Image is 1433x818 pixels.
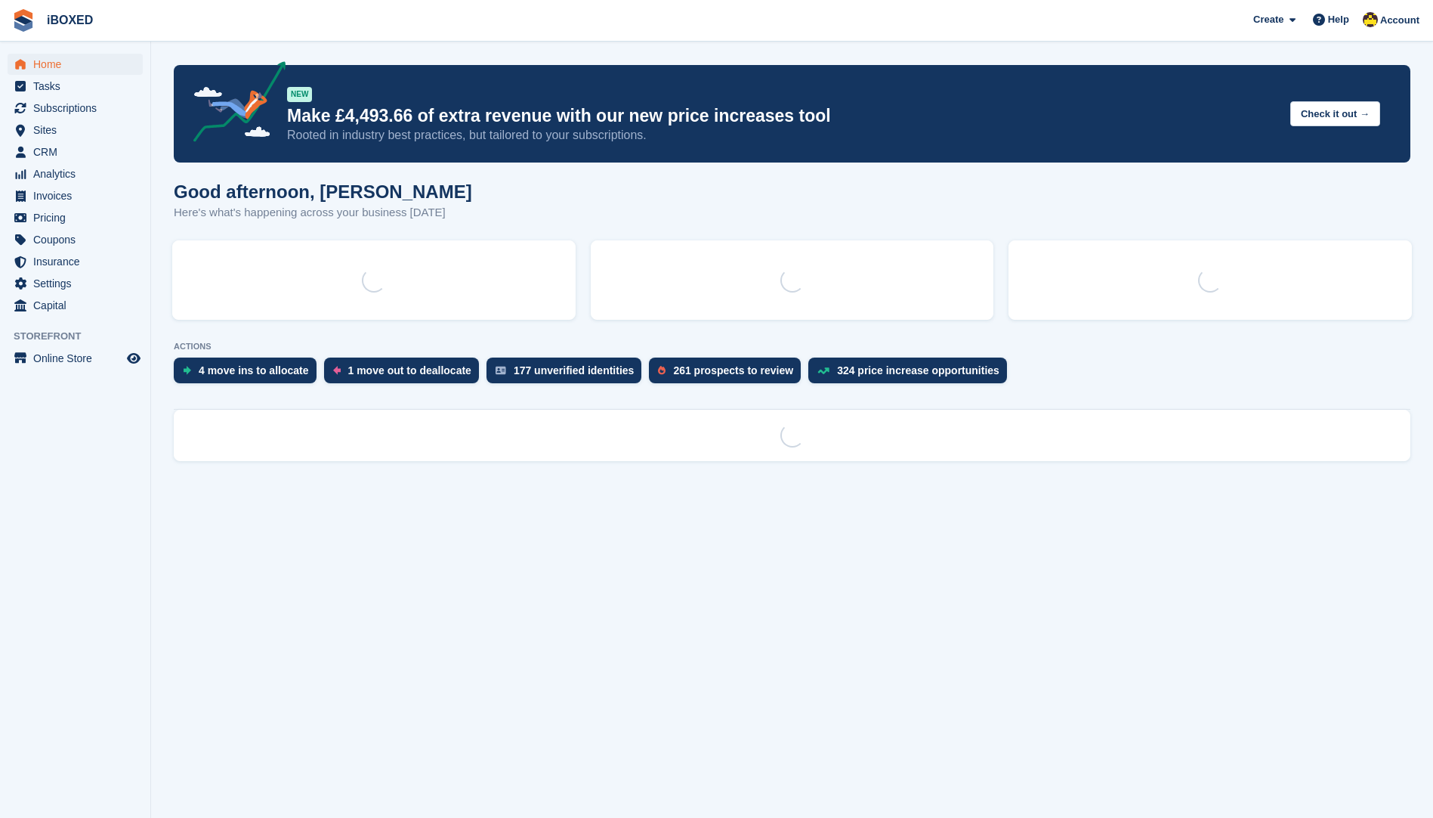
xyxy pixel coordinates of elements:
[125,349,143,367] a: Preview store
[33,185,124,206] span: Invoices
[486,358,650,391] a: 177 unverified identities
[8,76,143,97] a: menu
[324,358,486,391] a: 1 move out to deallocate
[33,54,124,75] span: Home
[33,207,124,228] span: Pricing
[174,181,472,202] h1: Good afternoon, [PERSON_NAME]
[8,251,143,272] a: menu
[199,364,309,376] div: 4 move ins to allocate
[12,9,35,32] img: stora-icon-8386f47178a22dfd0bd8f6a31ec36ba5ce8667c1dd55bd0f319d3a0aa187defe.svg
[673,364,793,376] div: 261 prospects to review
[8,185,143,206] a: menu
[33,98,124,119] span: Subscriptions
[41,8,99,33] a: iBOXED
[808,358,1015,391] a: 324 price increase opportunities
[287,127,1278,144] p: Rooted in industry best practices, but tailored to your subscriptions.
[33,295,124,316] span: Capital
[8,141,143,163] a: menu
[1328,12,1349,27] span: Help
[14,329,150,344] span: Storefront
[837,364,999,376] div: 324 price increase opportunities
[817,367,829,374] img: price_increase_opportunities-93ffe204e8149a01c8c9dc8f82e8f89637d9d84a8eef4429ea346261dce0b2c0.svg
[287,105,1278,127] p: Make £4,493.66 of extra revenue with our new price increases tool
[658,366,666,375] img: prospect-51fa495bee0391a8d652442698ab0144808aea92771e9ea1ae160a38d050c398.svg
[8,119,143,141] a: menu
[174,358,324,391] a: 4 move ins to allocate
[33,273,124,294] span: Settings
[1290,101,1380,126] button: Check it out →
[348,364,471,376] div: 1 move out to deallocate
[8,54,143,75] a: menu
[174,204,472,222] p: Here's what's happening across your business [DATE]
[649,358,808,391] a: 261 prospects to review
[33,348,124,369] span: Online Store
[8,295,143,316] a: menu
[8,98,143,119] a: menu
[33,251,124,272] span: Insurance
[8,273,143,294] a: menu
[8,207,143,228] a: menu
[8,229,143,250] a: menu
[183,366,191,375] img: move_ins_to_allocate_icon-fdf77a2bb77ea45bf5b3d319d69a93e2d87916cf1d5bf7949dd705db3b84f3ca.svg
[1363,12,1378,27] img: Katie Brown
[514,364,635,376] div: 177 unverified identities
[8,348,143,369] a: menu
[33,229,124,250] span: Coupons
[287,87,312,102] div: NEW
[1380,13,1419,28] span: Account
[333,366,341,375] img: move_outs_to_deallocate_icon-f764333ba52eb49d3ac5e1228854f67142a1ed5810a6f6cc68b1a99e826820c5.svg
[33,119,124,141] span: Sites
[496,366,506,375] img: verify_identity-adf6edd0f0f0b5bbfe63781bf79b02c33cf7c696d77639b501bdc392416b5a36.svg
[33,141,124,163] span: CRM
[174,342,1410,352] p: ACTIONS
[33,163,124,184] span: Analytics
[1253,12,1283,27] span: Create
[33,76,124,97] span: Tasks
[181,61,286,147] img: price-adjustments-announcement-icon-8257ccfd72463d97f412b2fc003d46551f7dbcb40ab6d574587a9cd5c0d94...
[8,163,143,184] a: menu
